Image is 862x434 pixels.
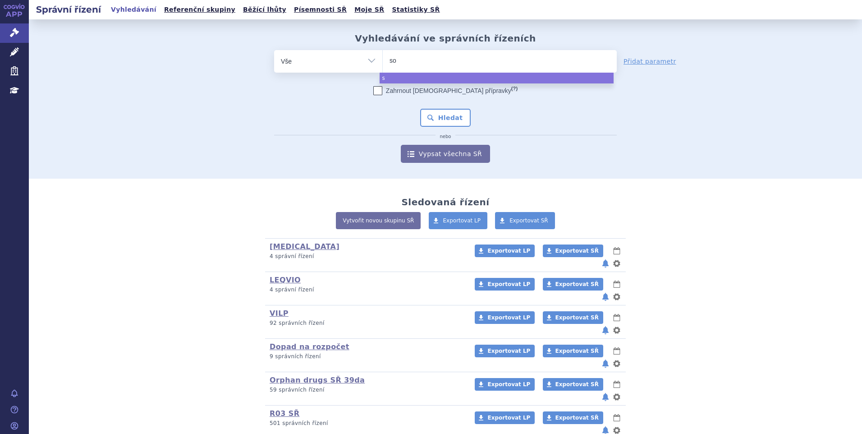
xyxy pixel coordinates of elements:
[612,258,621,269] button: nastavení
[429,212,488,229] a: Exportovat LP
[601,291,610,302] button: notifikace
[401,197,489,208] h2: Sledovaná řízení
[270,309,289,318] a: VILP
[108,4,159,16] a: Vyhledávání
[475,378,535,391] a: Exportovat LP
[487,381,530,388] span: Exportovat LP
[543,278,603,291] a: Exportovat SŘ
[612,346,621,356] button: lhůty
[352,4,387,16] a: Moje SŘ
[612,279,621,290] button: lhůty
[487,248,530,254] span: Exportovat LP
[270,253,463,260] p: 4 správní řízení
[555,314,599,321] span: Exportovat SŘ
[555,381,599,388] span: Exportovat SŘ
[612,412,621,423] button: lhůty
[475,278,535,291] a: Exportovat LP
[543,345,603,357] a: Exportovat SŘ
[270,319,463,327] p: 92 správních řízení
[475,411,535,424] a: Exportovat LP
[270,420,463,427] p: 501 správních řízení
[612,325,621,336] button: nastavení
[389,4,442,16] a: Statistiky SŘ
[355,33,536,44] h2: Vyhledávání ve správních řízeních
[270,276,301,284] a: LEQVIO
[612,392,621,402] button: nastavení
[291,4,349,16] a: Písemnosti SŘ
[612,245,621,256] button: lhůty
[487,415,530,421] span: Exportovat LP
[29,3,108,16] h2: Správní řízení
[509,217,548,224] span: Exportovat SŘ
[601,358,610,369] button: notifikace
[270,353,463,360] p: 9 správních řízení
[270,376,365,384] a: Orphan drugs SŘ 39da
[270,409,299,418] a: R03 SŘ
[555,248,599,254] span: Exportovat SŘ
[240,4,289,16] a: Běžící lhůty
[555,348,599,354] span: Exportovat SŘ
[270,342,349,351] a: Dopad na rozpočet
[555,281,599,287] span: Exportovat SŘ
[487,348,530,354] span: Exportovat LP
[543,411,603,424] a: Exportovat SŘ
[487,314,530,321] span: Exportovat LP
[624,57,676,66] a: Přidat parametr
[612,312,621,323] button: lhůty
[161,4,238,16] a: Referenční skupiny
[543,378,603,391] a: Exportovat SŘ
[380,73,614,83] li: s
[270,386,463,394] p: 59 správních řízení
[443,217,481,224] span: Exportovat LP
[373,86,518,95] label: Zahrnout [DEMOGRAPHIC_DATA] přípravky
[475,311,535,324] a: Exportovat LP
[436,134,456,139] i: nebo
[420,109,471,127] button: Hledat
[475,245,535,257] a: Exportovat LP
[270,242,339,251] a: [MEDICAL_DATA]
[270,286,463,294] p: 4 správní řízení
[543,311,603,324] a: Exportovat SŘ
[543,245,603,257] a: Exportovat SŘ
[511,86,518,92] abbr: (?)
[601,258,610,269] button: notifikace
[612,379,621,390] button: lhůty
[336,212,421,229] a: Vytvořit novou skupinu SŘ
[612,358,621,369] button: nastavení
[612,291,621,302] button: nastavení
[401,145,490,163] a: Vypsat všechna SŘ
[601,392,610,402] button: notifikace
[495,212,555,229] a: Exportovat SŘ
[475,345,535,357] a: Exportovat LP
[555,415,599,421] span: Exportovat SŘ
[487,281,530,287] span: Exportovat LP
[601,325,610,336] button: notifikace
